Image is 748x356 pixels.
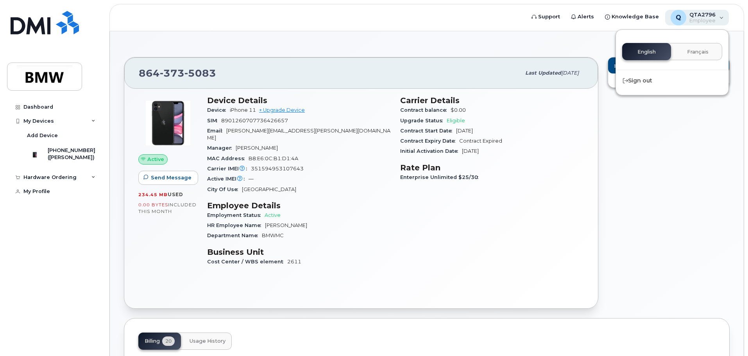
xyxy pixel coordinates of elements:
[207,201,391,210] h3: Employee Details
[242,186,296,192] span: [GEOGRAPHIC_DATA]
[262,233,284,238] span: BMWMC
[400,128,456,134] span: Contract Start Date
[447,118,465,123] span: Eligible
[145,100,191,147] img: iPhone_11.jpg
[207,128,226,134] span: Email
[207,176,249,182] span: Active IMEI
[614,63,685,70] span: Add Roaming Package
[525,70,561,76] span: Last updated
[236,145,278,151] span: [PERSON_NAME]
[459,138,502,144] span: Contract Expired
[207,233,262,238] span: Department Name
[287,259,301,265] span: 2611
[138,202,168,208] span: 0.00 Bytes
[207,166,251,172] span: Carrier IMEI
[151,174,191,181] span: Send Message
[608,57,729,73] button: Add Roaming Package
[400,163,584,172] h3: Rate Plan
[147,156,164,163] span: Active
[160,67,184,79] span: 373
[400,174,482,180] span: Enterprise Unlimited $25/30
[207,212,265,218] span: Employment Status
[561,70,579,76] span: [DATE]
[207,222,265,228] span: HR Employee Name
[139,67,216,79] span: 864
[207,96,391,105] h3: Device Details
[265,212,281,218] span: Active
[221,118,288,123] span: 8901260707736426657
[207,259,287,265] span: Cost Center / WBS element
[259,107,305,113] a: + Upgrade Device
[400,148,462,154] span: Initial Activation Date
[251,166,304,172] span: 351594953107643
[462,148,479,154] span: [DATE]
[400,118,447,123] span: Upgrade Status
[207,186,242,192] span: City Of Use
[168,191,183,197] span: used
[687,49,709,55] span: Français
[249,156,298,161] span: B8:E6:0C:B1:D1:4A
[249,176,254,182] span: —
[207,156,249,161] span: MAC Address
[207,107,230,113] span: Device
[616,73,728,88] div: Sign out
[138,171,198,185] button: Send Message
[400,107,451,113] span: Contract balance
[184,67,216,79] span: 5083
[207,128,390,141] span: [PERSON_NAME][EMAIL_ADDRESS][PERSON_NAME][DOMAIN_NAME]
[138,192,168,197] span: 234.45 MB
[714,322,742,350] iframe: Messenger Launcher
[207,247,391,257] h3: Business Unit
[608,73,729,88] a: Create Helpdesk Submission
[456,128,473,134] span: [DATE]
[207,145,236,151] span: Manager
[400,138,459,144] span: Contract Expiry Date
[207,118,221,123] span: SIM
[230,107,256,113] span: iPhone 11
[451,107,466,113] span: $0.00
[190,338,225,344] span: Usage History
[400,96,584,105] h3: Carrier Details
[265,222,307,228] span: [PERSON_NAME]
